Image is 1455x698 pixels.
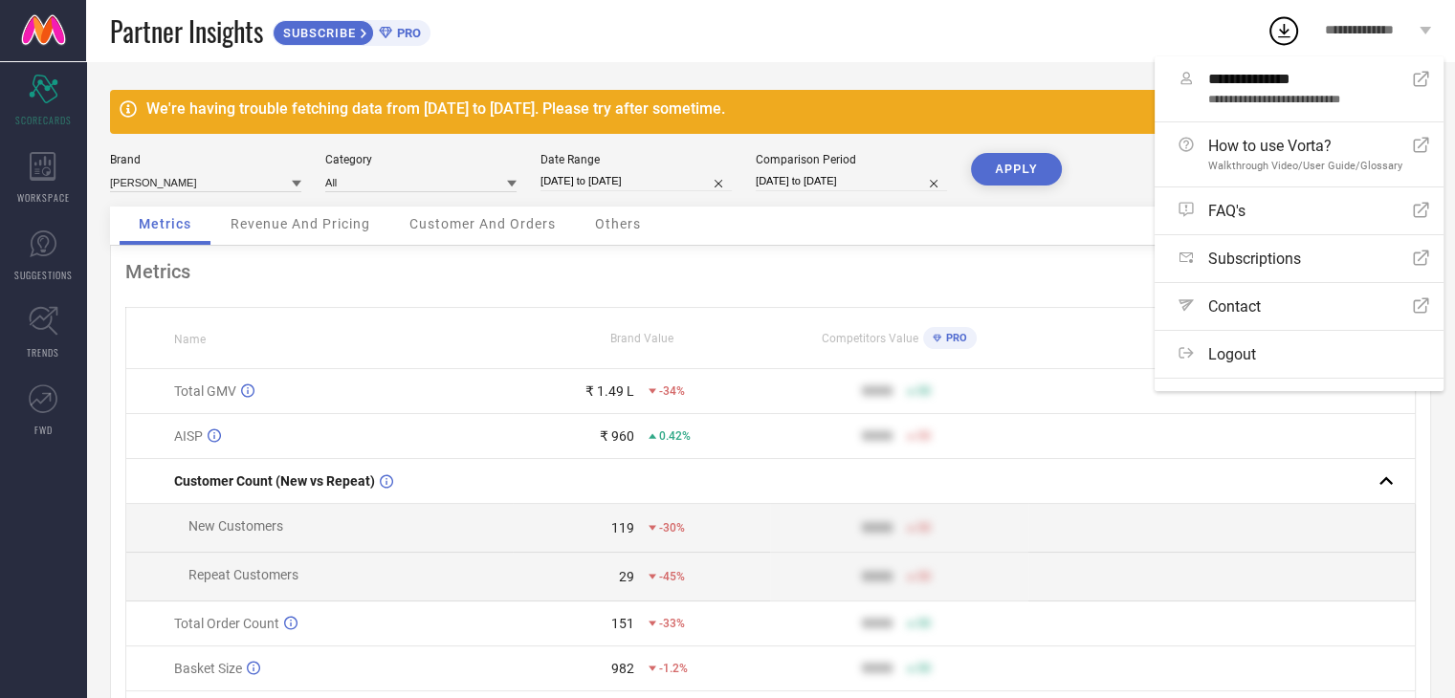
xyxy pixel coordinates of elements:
[1208,297,1261,316] span: Contact
[862,428,893,444] div: 9999
[941,332,967,344] span: PRO
[1208,345,1256,363] span: Logout
[611,616,634,631] div: 151
[1155,122,1444,186] a: How to use Vorta?Walkthrough Video/User Guide/Glossary
[1267,13,1301,48] div: Open download list
[139,216,191,231] span: Metrics
[174,473,375,489] span: Customer Count (New vs Repeat)
[611,661,634,676] div: 982
[409,216,556,231] span: Customer And Orders
[917,384,931,398] span: 50
[174,333,206,346] span: Name
[600,428,634,444] div: ₹ 960
[15,113,72,127] span: SCORECARDS
[862,569,893,584] div: 9999
[540,171,732,191] input: Select date range
[619,569,634,584] div: 29
[1208,250,1301,268] span: Subscriptions
[174,616,279,631] span: Total Order Count
[17,190,70,205] span: WORKSPACE
[862,616,893,631] div: 9999
[862,520,893,535] div: 9999
[659,384,685,398] span: -34%
[174,661,242,676] span: Basket Size
[917,570,931,583] span: 50
[917,662,931,675] span: 50
[659,521,685,534] span: -30%
[971,153,1062,185] button: APPLY
[14,268,73,282] span: SUGGESTIONS
[146,99,1385,118] div: We're having trouble fetching data from [DATE] to [DATE]. Please try after sometime.
[34,423,53,437] span: FWD
[585,383,634,399] div: ₹ 1.49 L
[595,216,641,231] span: Others
[174,428,203,444] span: AISP
[1208,160,1402,172] span: Walkthrough Video/User Guide/Glossary
[392,26,421,40] span: PRO
[273,15,430,46] a: SUBSCRIBEPRO
[659,570,685,583] span: -45%
[917,521,931,534] span: 50
[756,153,947,166] div: Comparison Period
[659,429,691,443] span: 0.42%
[610,332,673,345] span: Brand Value
[1155,283,1444,330] a: Contact
[110,153,301,166] div: Brand
[862,661,893,676] div: 9999
[188,518,283,534] span: New Customers
[659,617,685,630] span: -33%
[659,662,688,675] span: -1.2%
[756,171,947,191] input: Select comparison period
[274,26,361,40] span: SUBSCRIBE
[110,11,263,51] span: Partner Insights
[1155,187,1444,234] a: FAQ's
[174,383,236,399] span: Total GMV
[862,383,893,399] div: 9999
[917,429,931,443] span: 50
[125,260,1416,283] div: Metrics
[188,567,298,582] span: Repeat Customers
[325,153,517,166] div: Category
[1208,137,1402,155] span: How to use Vorta?
[231,216,370,231] span: Revenue And Pricing
[1208,202,1246,220] span: FAQ's
[917,617,931,630] span: 50
[540,153,732,166] div: Date Range
[822,332,918,345] span: Competitors Value
[611,520,634,535] div: 119
[27,345,59,360] span: TRENDS
[1155,235,1444,282] a: Subscriptions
